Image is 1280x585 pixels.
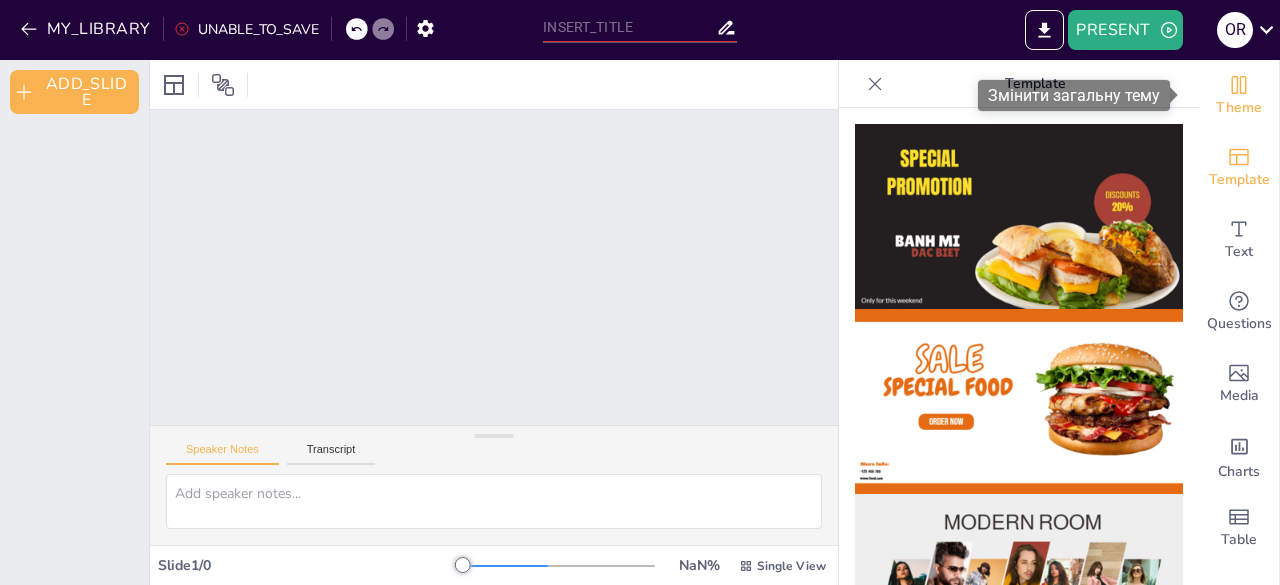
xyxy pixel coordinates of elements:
[1207,313,1272,335] span: Questions
[158,69,190,101] div: Layout
[891,60,1179,108] p: Template
[1220,385,1259,407] span: Media
[1221,529,1257,551] span: Table
[1225,241,1253,263] span: Text
[1199,60,1279,132] div: Change the overall theme
[855,124,1183,309] img: thumb-1.png
[1209,169,1270,191] span: Template
[543,13,715,42] input: INSERT_TITLE
[1199,276,1279,348] div: Get real-time input from your audience
[287,443,376,465] button: Transcript
[1068,10,1182,50] button: PRESENT
[1199,204,1279,276] div: Add text boxes
[757,558,826,574] span: Single View
[15,13,159,45] button: MY_LIBRARY
[174,20,319,39] div: UNABLE_TO_SAVE
[855,309,1183,494] img: thumb-2.png
[1218,461,1260,483] span: Charts
[166,443,279,465] button: Speaker Notes
[675,556,723,575] div: NaN %
[1199,492,1279,564] div: Add a table
[1025,10,1064,50] button: EXPORT_TO_POWERPOINT
[1217,10,1253,50] button: O R
[211,73,235,97] span: Position
[1199,348,1279,420] div: Add images, graphics, shapes or video
[1217,12,1253,48] div: O R
[1216,97,1262,119] span: Theme
[1199,420,1279,492] div: Add charts and graphs
[988,86,1160,105] font: Змінити загальну тему
[10,70,139,114] button: ADD_SLIDE
[158,556,463,575] div: Slide 1 / 0
[1199,132,1279,204] div: Add ready made slides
